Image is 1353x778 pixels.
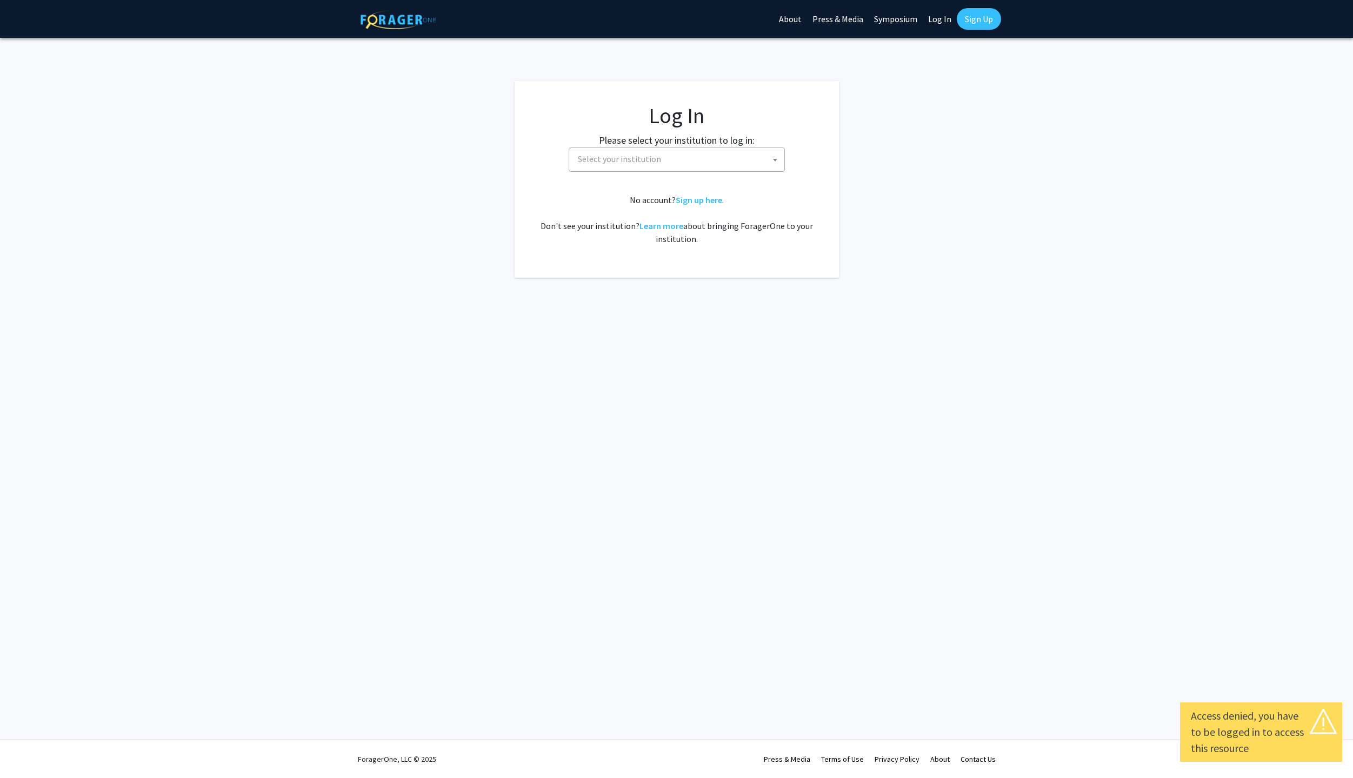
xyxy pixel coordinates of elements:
a: Press & Media [764,754,810,764]
div: No account? . Don't see your institution? about bringing ForagerOne to your institution. [536,193,817,245]
span: Select your institution [574,148,784,170]
a: About [930,754,950,764]
div: ForagerOne, LLC © 2025 [358,740,436,778]
span: Select your institution [578,153,661,164]
a: Privacy Policy [875,754,919,764]
label: Please select your institution to log in: [599,133,755,147]
a: Learn more about bringing ForagerOne to your institution [639,220,683,231]
a: Contact Us [961,754,996,764]
a: Sign Up [957,8,1001,30]
span: Select your institution [569,147,785,172]
img: ForagerOne Logo [361,10,436,29]
div: Access denied, you have to be logged in to access this resource [1191,708,1331,756]
a: Sign up here [676,194,722,205]
h1: Log In [536,103,817,129]
a: Terms of Use [821,754,864,764]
